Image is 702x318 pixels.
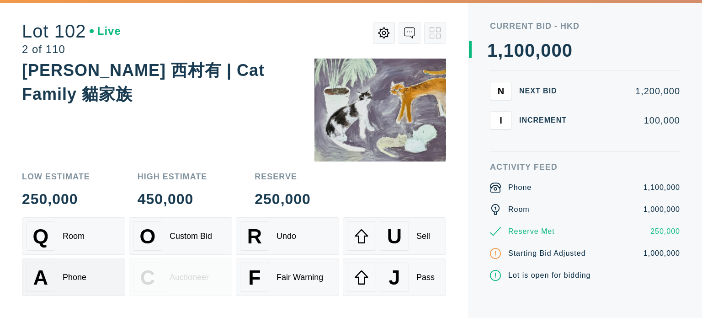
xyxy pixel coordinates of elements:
[22,61,265,103] div: [PERSON_NAME] 西村有 | Cat Family 貓家族
[490,111,512,129] button: I
[170,273,209,282] div: Auctioneer
[140,266,155,289] span: C
[498,41,503,224] div: ,
[650,226,680,237] div: 250,000
[416,232,430,241] div: Sell
[22,44,121,55] div: 2 of 110
[255,172,311,181] div: Reserve
[22,22,121,40] div: Lot 102
[129,259,232,296] button: CAuctioneer
[33,266,48,289] span: A
[22,217,125,255] button: QRoom
[508,248,586,259] div: Starting Bid Adjusted
[170,232,212,241] div: Custom Bid
[541,41,551,59] div: 0
[138,172,207,181] div: High Estimate
[508,226,555,237] div: Reserve Met
[388,266,400,289] span: J
[508,270,590,281] div: Lot is open for bidding
[535,41,541,224] div: ,
[490,163,680,171] div: Activity Feed
[643,204,680,215] div: 1,000,000
[500,115,502,125] span: I
[508,182,532,193] div: Phone
[255,192,311,206] div: 250,000
[63,232,85,241] div: Room
[519,117,574,124] div: Increment
[643,248,680,259] div: 1,000,000
[277,232,296,241] div: Undo
[22,172,90,181] div: Low Estimate
[562,41,573,59] div: 0
[416,273,435,282] div: Pass
[519,87,574,95] div: Next Bid
[487,41,498,59] div: 1
[514,41,525,59] div: 0
[22,192,90,206] div: 250,000
[581,86,680,96] div: 1,200,000
[498,86,504,96] span: N
[63,273,86,282] div: Phone
[343,217,446,255] button: USell
[503,41,514,59] div: 1
[552,41,562,59] div: 0
[236,259,339,296] button: FFair Warning
[525,41,535,59] div: 0
[643,182,680,193] div: 1,100,000
[581,116,680,125] div: 100,000
[247,225,262,248] span: R
[387,225,402,248] span: U
[277,273,323,282] div: Fair Warning
[90,26,121,37] div: Live
[22,259,125,296] button: APhone
[129,217,232,255] button: OCustom Bid
[490,22,680,30] div: Current Bid - HKD
[343,259,446,296] button: JPass
[248,266,261,289] span: F
[236,217,339,255] button: RUndo
[33,225,49,248] span: Q
[140,225,156,248] span: O
[490,82,512,100] button: N
[138,192,207,206] div: 450,000
[508,204,530,215] div: Room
